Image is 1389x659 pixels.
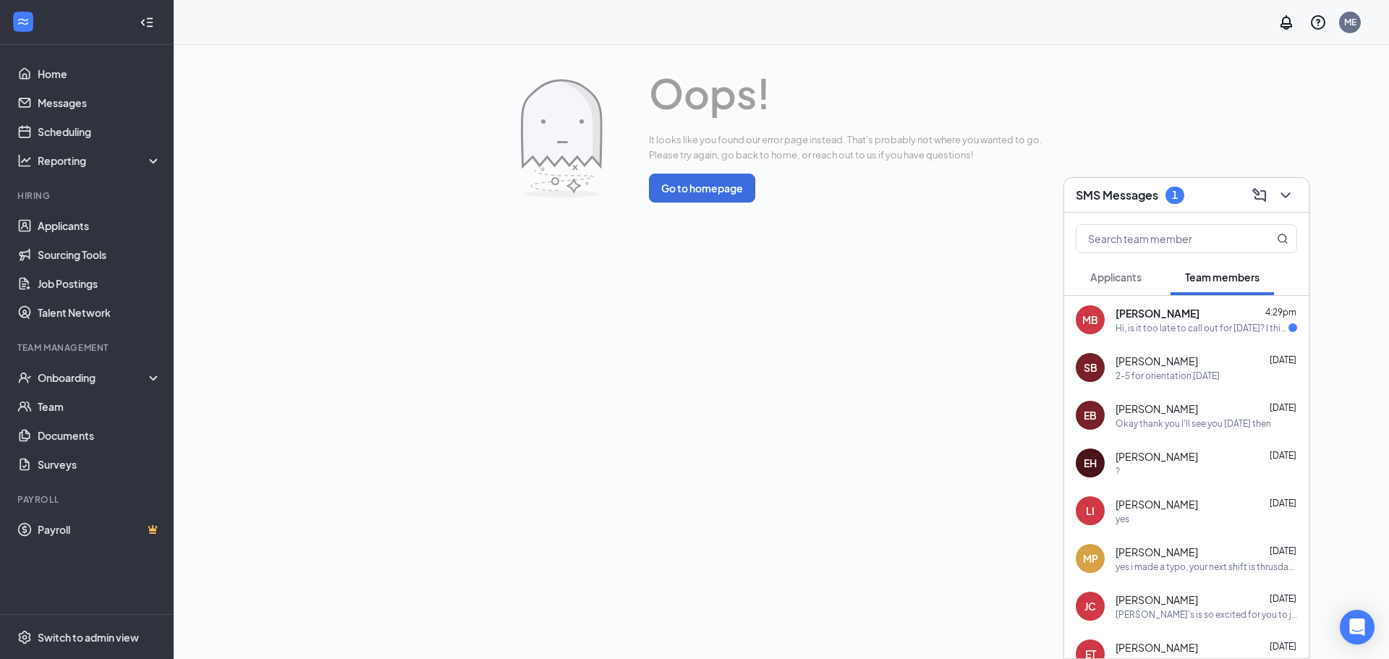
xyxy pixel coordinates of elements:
a: Scheduling [38,117,161,146]
a: Talent Network [38,298,161,327]
div: EB [1084,408,1097,422]
div: 2-5 for orientation [DATE] [1116,370,1220,382]
a: PayrollCrown [38,515,161,544]
div: LI [1086,503,1095,518]
svg: Analysis [17,153,32,168]
svg: Notifications [1278,14,1295,31]
a: Messages [38,88,161,117]
img: Error [521,79,603,197]
span: [DATE] [1270,354,1296,365]
svg: Collapse [140,15,154,30]
svg: MagnifyingGlass [1277,233,1288,245]
span: Oops! [649,62,1042,124]
button: Go to homepage [649,174,755,203]
span: Applicants [1090,271,1142,284]
div: MB [1082,313,1098,327]
span: [DATE] [1270,498,1296,509]
div: 1 [1172,189,1178,201]
span: [DATE] [1270,402,1296,413]
a: Surveys [38,450,161,479]
button: ComposeMessage [1248,184,1271,207]
div: ? [1116,465,1120,477]
div: Hi, is it too late to call out for [DATE]? I think I may have a cold/ear infection and not sure i... [1116,322,1288,334]
div: MP [1083,551,1098,566]
span: [PERSON_NAME] [1116,640,1198,655]
svg: ChevronDown [1277,187,1294,204]
a: Team [38,392,161,421]
a: Home [38,59,161,88]
input: Search team member [1076,225,1248,252]
a: Job Postings [38,269,161,298]
span: [PERSON_NAME] [1116,497,1198,511]
div: EH [1084,456,1097,470]
svg: QuestionInfo [1309,14,1327,31]
span: [DATE] [1270,593,1296,604]
a: Applicants [38,211,161,240]
div: Open Intercom Messenger [1340,610,1375,645]
button: ChevronDown [1274,184,1297,207]
div: Payroll [17,493,158,506]
span: [PERSON_NAME] [1116,592,1198,607]
div: yes i made a typo, your next shift is thrusday night. [1116,561,1297,573]
span: 4:29pm [1265,307,1296,318]
svg: WorkstreamLogo [16,14,30,29]
div: yes [1116,513,1129,525]
svg: UserCheck [17,370,32,385]
div: Hiring [17,190,158,202]
span: [PERSON_NAME] [1116,545,1198,559]
span: [PERSON_NAME] [1116,449,1198,464]
span: [PERSON_NAME] [1116,306,1199,320]
div: Switch to admin view [38,630,139,645]
span: [DATE] [1270,545,1296,556]
div: [PERSON_NAME]'s is so excited for you to join our team! Do you know anyone else who might be inte... [1116,608,1297,621]
div: SB [1084,360,1097,375]
div: Reporting [38,153,162,168]
div: Team Management [17,341,158,354]
svg: ComposeMessage [1251,187,1268,204]
svg: Settings [17,630,32,645]
span: [DATE] [1270,641,1296,652]
span: [PERSON_NAME] [1116,401,1198,416]
h3: SMS Messages [1076,187,1158,203]
span: Team members [1185,271,1260,284]
div: JC [1084,599,1096,613]
span: [DATE] [1270,450,1296,461]
span: It looks like you found our error page instead. That's probably not where you wanted to go. Pleas... [649,132,1042,162]
a: Documents [38,421,161,450]
div: Onboarding [38,370,149,385]
a: Sourcing Tools [38,240,161,269]
div: Okay thank you I'll see you [DATE] then [1116,417,1271,430]
span: [PERSON_NAME] [1116,354,1198,368]
div: ME [1344,16,1356,28]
